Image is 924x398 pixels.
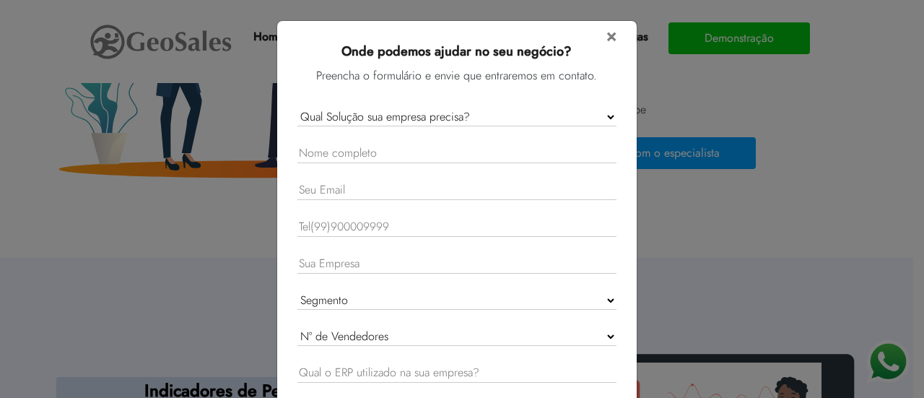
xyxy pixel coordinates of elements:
[297,254,616,274] input: Sua Empresa
[341,42,572,61] b: Onde podemos ajudar no seu negócio?
[297,363,616,383] input: Qual o ERP utilizado na sua empresa?
[297,144,616,163] input: Nome completo
[606,22,616,48] span: ×
[297,181,616,200] input: Seu Email
[606,27,616,44] button: Close
[297,217,616,237] input: Tel(99)900009999
[316,67,597,85] label: Preencha o formulário e envie que entraremos em contato.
